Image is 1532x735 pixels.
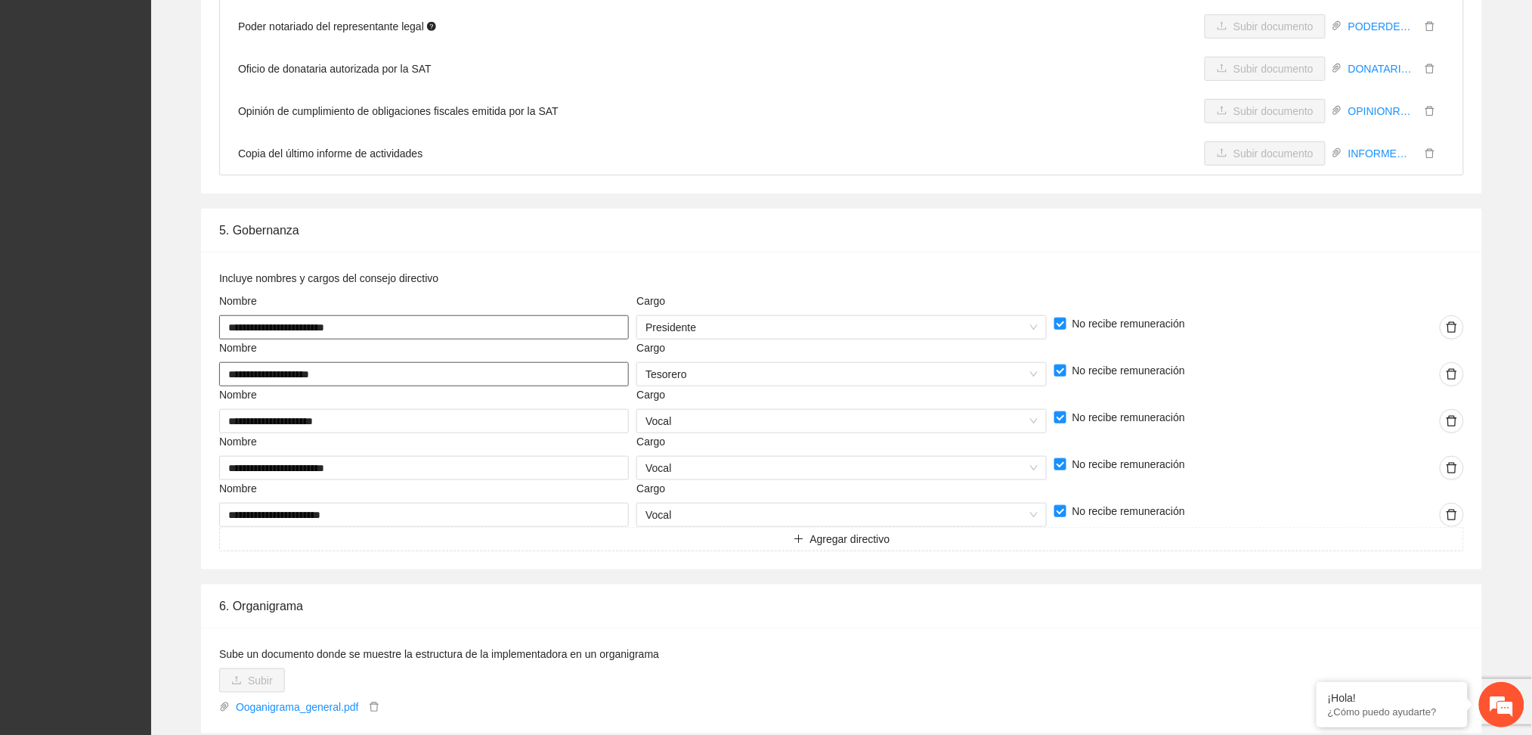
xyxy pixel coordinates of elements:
[219,480,257,497] label: Nombre
[1440,315,1464,340] button: delete
[1205,147,1326,160] span: uploadSubir documento
[1342,103,1421,119] a: OPINIONREDJUNIO.pdf
[219,433,257,450] label: Nombre
[427,22,436,31] span: question-circle
[1205,63,1326,75] span: uploadSubir documento
[1066,503,1191,519] span: No recibe remuneración
[636,433,665,450] label: Cargo
[219,270,438,287] label: Incluye nombres y cargos del consejo directivo
[219,668,285,693] button: uploadSubir
[1205,141,1326,166] button: uploadSubir documento
[1328,692,1456,704] div: ¡Hola!
[1066,362,1191,379] span: No recibe remuneración
[1441,415,1463,427] span: delete
[1421,145,1439,162] button: delete
[79,77,254,97] div: Chatee con nosotros ahora
[636,480,665,497] label: Cargo
[220,48,1463,90] li: Oficio de donataria autorizada por la SAT
[1342,145,1421,162] a: INFORMERED24.pdf
[1066,456,1191,473] span: No recibe remuneración
[1332,20,1342,31] span: paper-clip
[1421,60,1439,77] button: delete
[636,293,665,309] label: Cargo
[1422,106,1438,116] span: delete
[1440,456,1464,480] button: delete
[88,202,209,355] span: Estamos en línea.
[1440,362,1464,386] button: delete
[220,132,1463,175] li: Copia del último informe de actividades
[1205,20,1326,33] span: uploadSubir documento
[1342,60,1421,77] a: DONATARIAAUTORIZADA.pdf
[1205,105,1326,117] span: uploadSubir documento
[8,413,288,466] textarea: Escriba su mensaje y pulse “Intro”
[645,457,1037,479] span: Vocal
[1422,64,1438,74] span: delete
[219,386,257,403] label: Nombre
[645,316,1037,339] span: Presidente
[238,18,436,35] span: Poder notariado del representante legal
[219,209,1464,252] div: 5. Gobernanza
[645,410,1037,433] span: Vocal
[1440,409,1464,433] button: delete
[1205,99,1326,123] button: uploadSubir documento
[366,702,382,712] span: delete
[1066,315,1191,332] span: No recibe remuneración
[1421,18,1439,35] button: delete
[219,646,659,662] label: Sube un documento donde se muestre la estructura de la implementadora en un organigrama
[645,504,1037,526] span: Vocal
[365,699,383,715] button: delete
[1421,103,1439,119] button: delete
[1332,105,1342,116] span: paper-clip
[645,363,1037,386] span: Tesorero
[230,699,365,715] a: Ooganigrama_general.pdf
[1328,706,1456,718] p: ¿Cómo puedo ayudarte?
[219,527,1464,551] button: plusAgregar directivo
[219,675,285,687] span: uploadSubir
[810,531,890,547] span: Agregar directivo
[219,340,257,356] label: Nombre
[219,702,230,712] span: paper-clip
[1441,509,1463,521] span: delete
[1066,409,1191,426] span: No recibe remuneración
[248,8,284,44] div: Minimizar ventana de chat en vivo
[1422,148,1438,159] span: delete
[1205,57,1326,81] button: uploadSubir documento
[1440,503,1464,527] button: delete
[636,340,665,356] label: Cargo
[1332,147,1342,158] span: paper-clip
[219,585,1464,628] div: 6. Organigrama
[1441,368,1463,380] span: delete
[1332,63,1342,73] span: paper-clip
[219,293,257,309] label: Nombre
[1342,18,1421,35] a: PODERDELREPRESENTANTELEGALRED.pdf
[1422,21,1438,32] span: delete
[220,90,1463,132] li: Opinión de cumplimiento de obligaciones fiscales emitida por la SAT
[1205,14,1326,39] button: uploadSubir documento
[636,386,665,403] label: Cargo
[794,534,804,546] span: plus
[1441,462,1463,474] span: delete
[1441,321,1463,333] span: delete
